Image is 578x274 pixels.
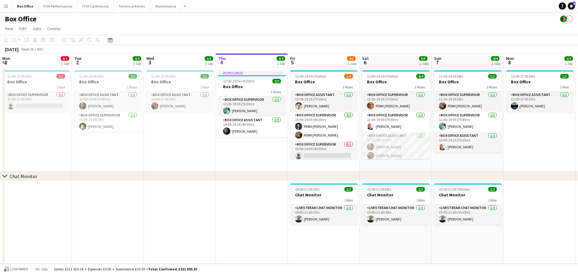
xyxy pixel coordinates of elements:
[568,2,575,10] a: 9
[32,26,41,31] span: Jobs
[362,205,430,225] app-card-role: Livestream Chat Monitor1/113:00-21:00 (8h)[PERSON_NAME]
[74,112,142,132] app-card-role: Box Office Supervisor1/115:00-20:00 (5h)[PERSON_NAME]
[289,59,295,66] span: 5
[506,70,573,112] div: 12:00-17:00 (5h)1/1Box Office1 RoleBox Office Assistant1/112:00-17:00 (5h)[PERSON_NAME]
[218,70,286,75] div: In progress
[2,56,10,61] span: Mon
[217,59,226,66] span: 4
[17,25,29,32] a: Edit
[12,0,39,12] button: Box Office
[361,59,369,66] span: 6
[439,187,470,192] span: 15:30-21:00 (5h30m)
[347,61,357,66] div: 2 Jobs
[218,56,226,61] span: Thu
[129,74,137,79] span: 2/2
[2,91,70,112] app-card-role: Box Office Supervisor0/112:00-17:00 (5h)
[133,56,141,61] span: 2/2
[347,56,356,61] span: 4/5
[560,15,567,23] app-user-avatar: Frazer Mclean
[566,15,573,23] app-user-avatar: Millie Haldane
[434,112,502,132] app-card-role: Box Office Supervisor1/111:45-19:30 (7h45m)[PERSON_NAME]
[486,85,497,89] span: 3 Roles
[271,90,281,94] span: 2 Roles
[205,61,213,66] div: 1 Job
[20,47,35,51] span: Week 36
[3,266,29,272] button: Confirmed
[5,26,13,31] span: View
[434,79,502,85] h3: Box Office
[560,85,569,89] span: 1 Role
[362,112,430,132] app-card-role: Box Office Supervisor1/112:00-19:30 (7h30m)[PERSON_NAME]
[362,56,369,61] span: Sat
[565,61,573,66] div: 1 Job
[133,61,141,66] div: 1 Job
[73,59,81,66] span: 2
[416,198,425,202] span: 1 Role
[290,79,358,85] h3: Box Office
[362,132,430,162] app-card-role: Box Office Assistant2/212:15-19:15 (7h)[PERSON_NAME][PERSON_NAME]
[218,117,286,137] app-card-role: Box Office Assistant1/114:45-19:15 (4h30m)[PERSON_NAME]
[290,141,358,162] app-card-role: Box Office Supervisor0/115:00-19:30 (4h30m)
[205,56,213,61] span: 1/1
[434,192,502,198] h3: Chat Monitor
[362,70,430,159] app-job-card: 12:00-19:30 (7h30m)4/4Box Office3 RolesBox Office Supervisor1/112:00-19:30 (7h30m)PERM [PERSON_NA...
[10,173,37,179] div: Chat Monitor
[434,132,502,153] app-card-role: Box Office Assistant1/112:00-19:15 (7h15m)[PERSON_NAME]
[433,59,441,66] span: 7
[30,25,44,32] a: Jobs
[344,198,353,202] span: 1 Role
[290,183,358,225] app-job-card: 18:00-21:00 (3h)1/1Chat Monitor1 RoleLivestream Chat Monitor1/118:00-21:00 (3h)[PERSON_NAME]
[506,56,514,61] span: Mon
[200,85,209,89] span: 1 Role
[57,74,65,79] span: 0/1
[362,79,430,85] h3: Box Office
[5,14,36,23] h1: Box Office
[290,70,358,159] app-job-card: 12:00-19:30 (7h30m)3/4Box Office3 RolesBox Office Assistant1/112:00-19:15 (7h15m)[PERSON_NAME]Box...
[488,74,497,79] span: 3/3
[74,70,142,132] app-job-card: 12:00-20:00 (8h)2/2Box Office2 RolesBox Office Assistant1/112:00-19:45 (7h45m)[PERSON_NAME]Box Of...
[200,74,209,79] span: 1/1
[344,187,353,192] span: 1/1
[434,183,502,225] app-job-card: 15:30-21:00 (5h30m)1/1Chat Monitor1 RoleLivestream Chat Monitor1/115:30-21:00 (5h30m)[PERSON_NAME]
[344,74,353,79] span: 3/4
[47,26,61,31] span: Comms
[290,112,358,141] app-card-role: Box Office Supervisor2/215:00-19:30 (4h30m)PERM [PERSON_NAME]PERM [PERSON_NAME]
[272,79,281,83] span: 2/2
[2,25,16,32] a: View
[290,192,358,198] h3: Chat Monitor
[39,0,77,12] button: FOH Performances
[151,0,181,12] button: Maintenance
[434,205,502,225] app-card-role: Livestream Chat Monitor1/115:30-21:00 (5h30m)[PERSON_NAME]
[61,61,69,66] div: 1 Job
[61,56,69,61] span: 0/1
[146,79,214,85] h3: Box Office
[362,183,430,225] app-job-card: 13:00-21:00 (8h)1/1Chat Monitor1 RoleLivestream Chat Monitor1/113:00-21:00 (8h)[PERSON_NAME]
[218,70,286,137] app-job-card: In progress12:00-19:30 (7h30m)2/2Box Office2 RolesBox Office Supervisor1/112:00-19:30 (7h30m)[PER...
[2,59,10,66] span: 1
[151,74,176,79] span: 12:00-17:00 (5h)
[74,91,142,112] app-card-role: Box Office Assistant1/112:00-19:45 (7h45m)[PERSON_NAME]
[434,70,502,153] app-job-card: 11:30-19:30 (8h)3/3Box Office3 RolesBox Office Supervisor1/111:30-19:30 (8h)PERM [PERSON_NAME]Box...
[77,0,114,12] button: FOH Conferences
[564,56,573,61] span: 1/1
[146,56,154,61] span: Wed
[290,205,358,225] app-card-role: Livestream Chat Monitor1/118:00-21:00 (3h)[PERSON_NAME]
[7,74,32,79] span: 12:00-17:00 (5h)
[54,267,197,271] div: Salary £211 023.26 + Expenses £0.00 + Subsistence £10.55 =
[146,70,214,112] app-job-card: 12:00-17:00 (5h)1/1Box Office1 RoleBox Office Assistant1/112:00-17:00 (5h)[PERSON_NAME]
[74,79,142,85] h3: Box Office
[2,70,70,112] app-job-card: 12:00-17:00 (5h)0/1Box Office1 RoleBox Office Supervisor0/112:00-17:00 (5h)
[367,187,391,192] span: 13:00-21:00 (8h)
[560,74,569,79] span: 1/1
[506,79,573,85] h3: Box Office
[127,85,137,89] span: 2 Roles
[146,91,214,112] app-card-role: Box Office Assistant1/112:00-17:00 (5h)[PERSON_NAME]
[505,59,514,66] span: 8
[37,47,43,51] div: BST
